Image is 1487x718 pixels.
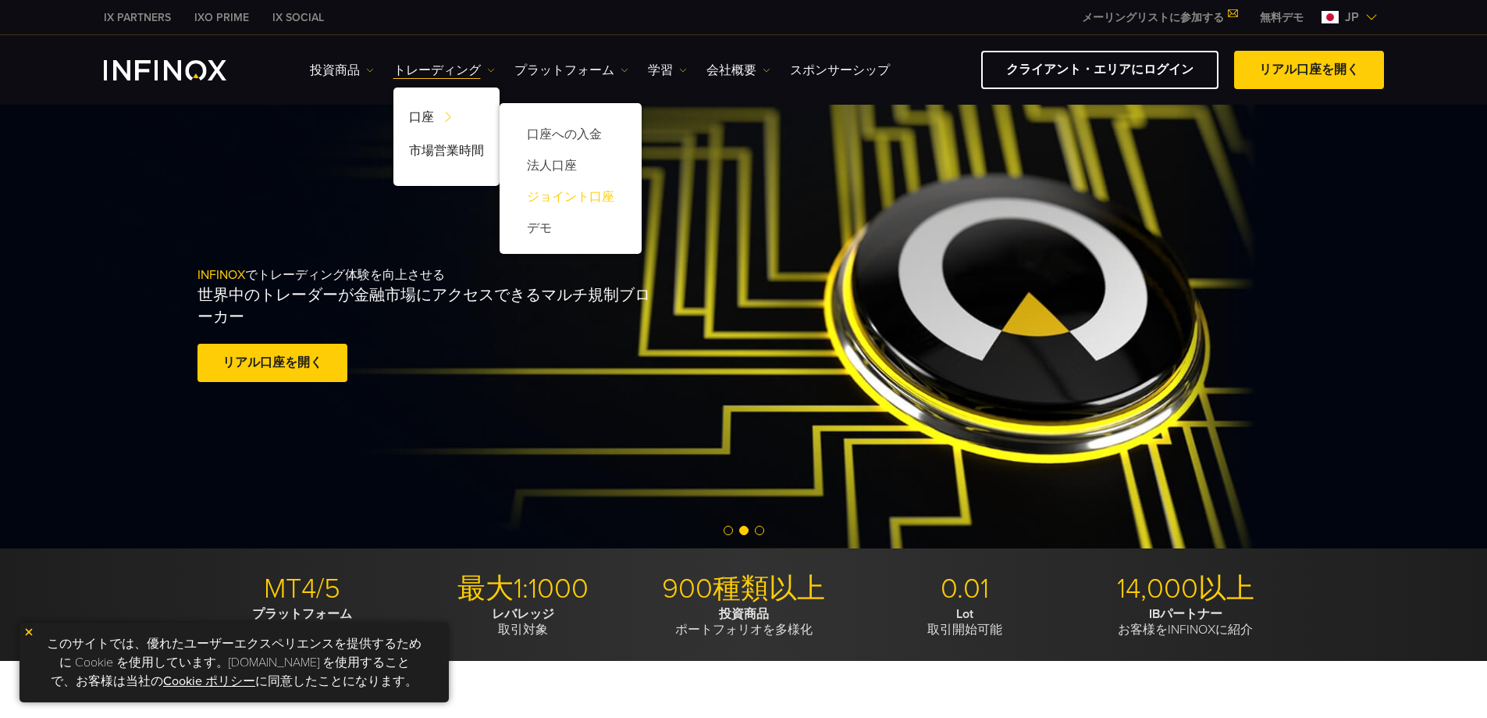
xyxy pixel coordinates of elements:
[1234,51,1384,89] a: リアル口座を開く
[492,606,554,622] strong: レバレッジ
[183,9,261,26] a: INFINOX
[252,606,352,622] strong: プラットフォーム
[92,9,183,26] a: INFINOX
[27,630,441,695] p: このサイトでは、優れたユーザーエクスペリエンスを提供するために Cookie を使用しています。[DOMAIN_NAME] を使用することで、お客様は当社の に同意したことになります。
[981,51,1218,89] a: クライアント・エリアにログイン
[418,572,628,606] p: 最大1:1000
[197,284,661,328] p: 世界中のトレーダーが金融市場にアクセスできるマルチ規制ブローカー
[1248,9,1315,26] a: INFINOX MENU
[514,61,628,80] a: プラットフォーム
[197,242,777,411] div: でトレーディング体験を向上させる
[393,61,495,80] a: トレーディング
[197,572,407,606] p: MT4/5
[393,137,500,170] a: 市場営業時間
[197,344,347,382] a: リアル口座を開く
[719,606,769,622] strong: 投資商品
[310,61,374,80] a: 投資商品
[724,526,733,535] span: Go to slide 1
[23,627,34,638] img: yellow close icon
[739,526,749,535] span: Go to slide 2
[515,213,626,244] a: デモ
[1081,606,1290,638] p: お客様をINFINOXに紹介
[956,606,973,622] strong: Lot
[393,103,500,137] a: 口座
[639,606,848,638] p: ポートフォリオを多様化
[1070,11,1248,24] a: メーリングリストに参加する
[1081,572,1290,606] p: 14,000以上
[104,60,263,80] a: INFINOX Logo
[261,9,336,26] a: INFINOX
[1149,606,1222,622] strong: IBパートナー
[163,673,255,689] a: Cookie ポリシー
[706,61,770,80] a: 会社概要
[860,572,1069,606] p: 0.01
[197,606,407,638] p: 最新の取引ツール付き
[860,606,1069,638] p: 取引開始可能
[648,61,687,80] a: 学習
[639,572,848,606] p: 900種類以上
[418,606,628,638] p: 取引対象
[790,61,890,80] a: スポンサーシップ
[515,181,626,213] a: ジョイント口座
[515,150,626,181] a: 法人口座
[515,119,626,150] a: 口座への入金
[197,267,245,283] span: INFINOX
[1339,8,1365,27] span: jp
[755,526,764,535] span: Go to slide 3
